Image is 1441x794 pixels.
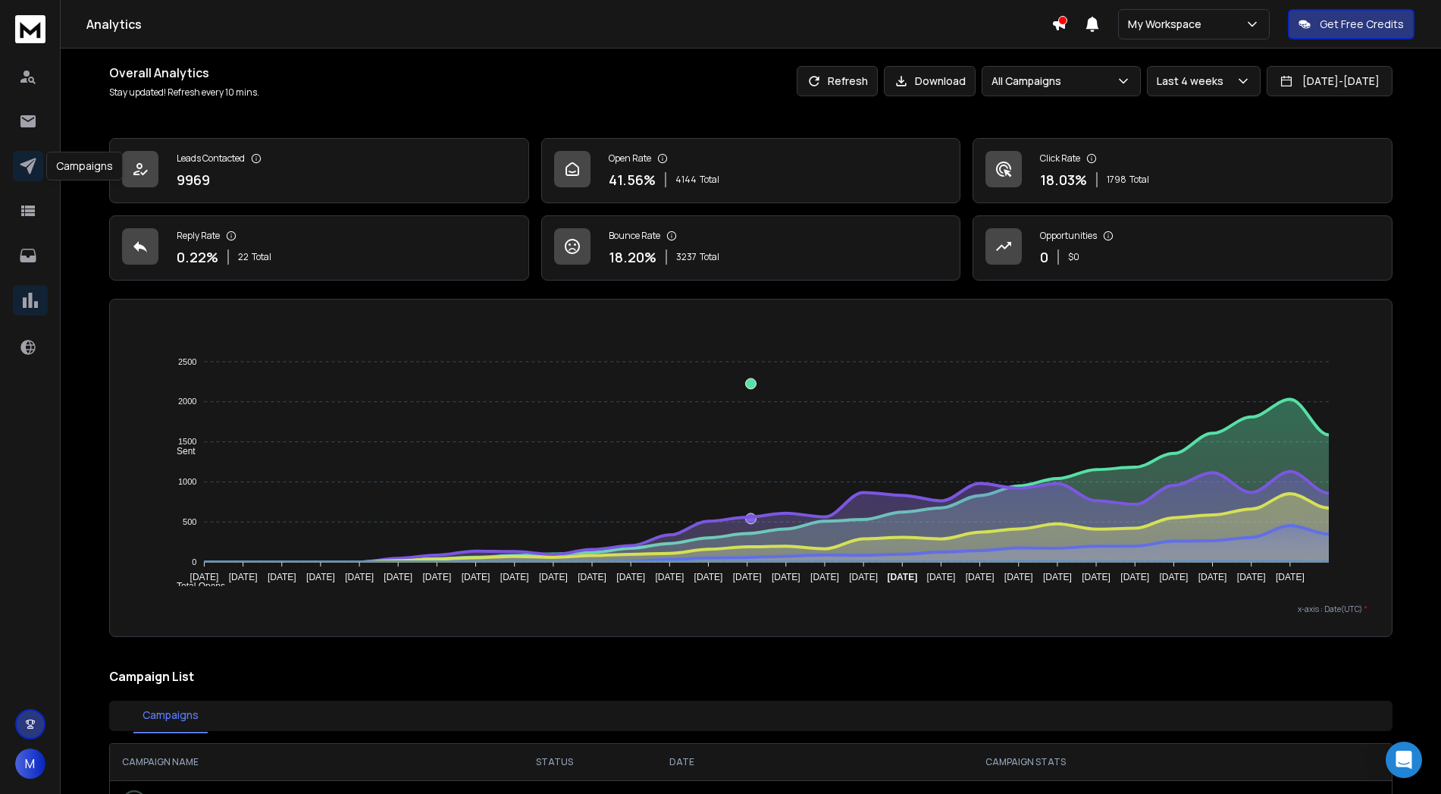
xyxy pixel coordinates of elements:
tspan: [DATE] [462,572,490,582]
span: Sent [165,446,196,457]
tspan: [DATE] [1276,572,1305,582]
tspan: [DATE] [810,572,839,582]
tspan: [DATE] [1004,572,1033,582]
tspan: [DATE] [422,572,451,582]
tspan: [DATE] [849,572,878,582]
tspan: [DATE] [1160,572,1189,582]
tspan: [DATE] [1082,572,1111,582]
th: DATE [639,744,725,780]
div: Campaigns [46,152,123,180]
tspan: 1000 [178,477,196,486]
tspan: [DATE] [887,572,917,582]
tspan: 500 [183,517,196,526]
button: Refresh [797,66,878,96]
button: Get Free Credits [1288,9,1414,39]
tspan: [DATE] [268,572,296,582]
a: Open Rate41.56%4144Total [541,138,961,203]
tspan: [DATE] [655,572,684,582]
p: 0.22 % [177,246,218,268]
tspan: [DATE] [772,572,800,582]
tspan: [DATE] [927,572,956,582]
p: Open Rate [609,152,651,165]
tspan: [DATE] [345,572,374,582]
tspan: [DATE] [384,572,412,582]
th: STATUS [471,744,639,780]
p: Download [915,74,966,89]
p: Refresh [828,74,868,89]
tspan: 0 [192,557,196,566]
th: CAMPAIGN STATS [725,744,1326,780]
span: 4144 [675,174,697,186]
img: logo [15,15,45,43]
tspan: [DATE] [616,572,645,582]
tspan: 1500 [178,437,196,446]
p: All Campaigns [991,74,1067,89]
tspan: [DATE] [733,572,762,582]
a: Click Rate18.03%1798Total [973,138,1392,203]
button: Download [884,66,976,96]
span: Total Opens [165,581,225,592]
p: Click Rate [1040,152,1080,165]
tspan: [DATE] [306,572,335,582]
h2: Campaign List [109,667,1392,686]
p: Leads Contacted [177,152,245,165]
span: 1798 [1107,174,1126,186]
p: Stay updated! Refresh every 10 mins. [109,86,259,99]
tspan: [DATE] [578,572,606,582]
tspan: [DATE] [1121,572,1150,582]
tspan: [DATE] [966,572,995,582]
p: 18.20 % [609,246,656,268]
button: M [15,748,45,779]
a: Leads Contacted9969 [109,138,529,203]
p: Get Free Credits [1320,17,1404,32]
p: $ 0 [1068,251,1079,263]
p: x-axis : Date(UTC) [134,604,1367,615]
p: 18.03 % [1040,169,1087,190]
tspan: [DATE] [694,572,723,582]
span: Total [1129,174,1149,186]
tspan: [DATE] [539,572,568,582]
tspan: 2500 [178,357,196,366]
p: 9969 [177,169,210,190]
h1: Overall Analytics [109,64,259,82]
th: CAMPAIGN NAME [110,744,471,780]
tspan: [DATE] [1237,572,1266,582]
p: 41.56 % [609,169,656,190]
p: Reply Rate [177,230,220,242]
span: 22 [238,251,249,263]
a: Opportunities0$0 [973,215,1392,281]
p: 0 [1040,246,1048,268]
button: [DATE]-[DATE] [1267,66,1392,96]
tspan: 2000 [178,397,196,406]
a: Bounce Rate18.20%3237Total [541,215,961,281]
p: Last 4 weeks [1157,74,1230,89]
span: Total [700,251,719,263]
p: Opportunities [1040,230,1097,242]
tspan: [DATE] [228,572,257,582]
a: Reply Rate0.22%22Total [109,215,529,281]
tspan: [DATE] [1198,572,1227,582]
p: Bounce Rate [609,230,660,242]
span: Total [252,251,271,263]
tspan: [DATE] [190,572,218,582]
p: My Workspace [1128,17,1208,32]
span: Total [700,174,719,186]
h1: Analytics [86,15,1051,33]
div: Open Intercom Messenger [1386,742,1422,778]
span: 3237 [676,251,697,263]
tspan: [DATE] [500,572,529,582]
tspan: [DATE] [1043,572,1072,582]
button: Campaigns [133,698,208,733]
